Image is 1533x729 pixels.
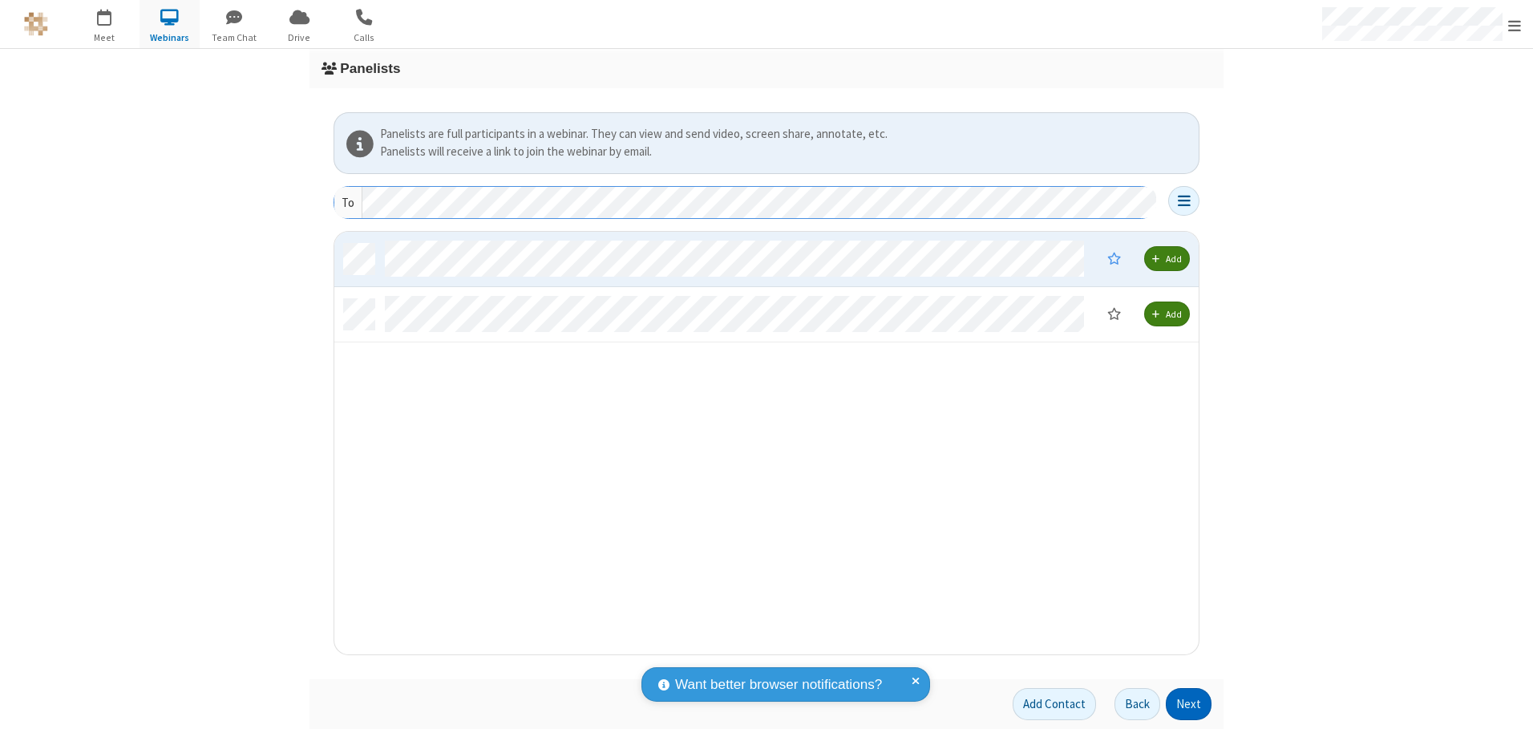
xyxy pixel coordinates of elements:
span: Meet [75,30,135,45]
button: Open menu [1168,186,1199,216]
div: Panelists are full participants in a webinar. They can view and send video, screen share, annotat... [380,125,1193,144]
button: Add [1144,302,1190,326]
button: Back [1114,688,1160,720]
img: QA Selenium DO NOT DELETE OR CHANGE [24,12,48,36]
h3: Panelists [322,61,1211,76]
div: To [334,187,362,218]
span: Webinars [140,30,200,45]
div: Panelists will receive a link to join the webinar by email. [380,143,1193,161]
button: Next [1166,688,1211,720]
div: grid [334,232,1200,656]
button: Add [1144,246,1190,271]
span: Calls [334,30,394,45]
span: Add Contact [1023,696,1086,711]
button: Add Contact [1013,688,1096,720]
button: This contact cannot be made moderator because they have no account. [1096,245,1132,272]
button: Moderator [1096,300,1132,327]
span: Add [1166,253,1182,265]
span: Add [1166,308,1182,320]
span: Want better browser notifications? [675,674,882,695]
span: Team Chat [204,30,265,45]
span: Drive [269,30,330,45]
